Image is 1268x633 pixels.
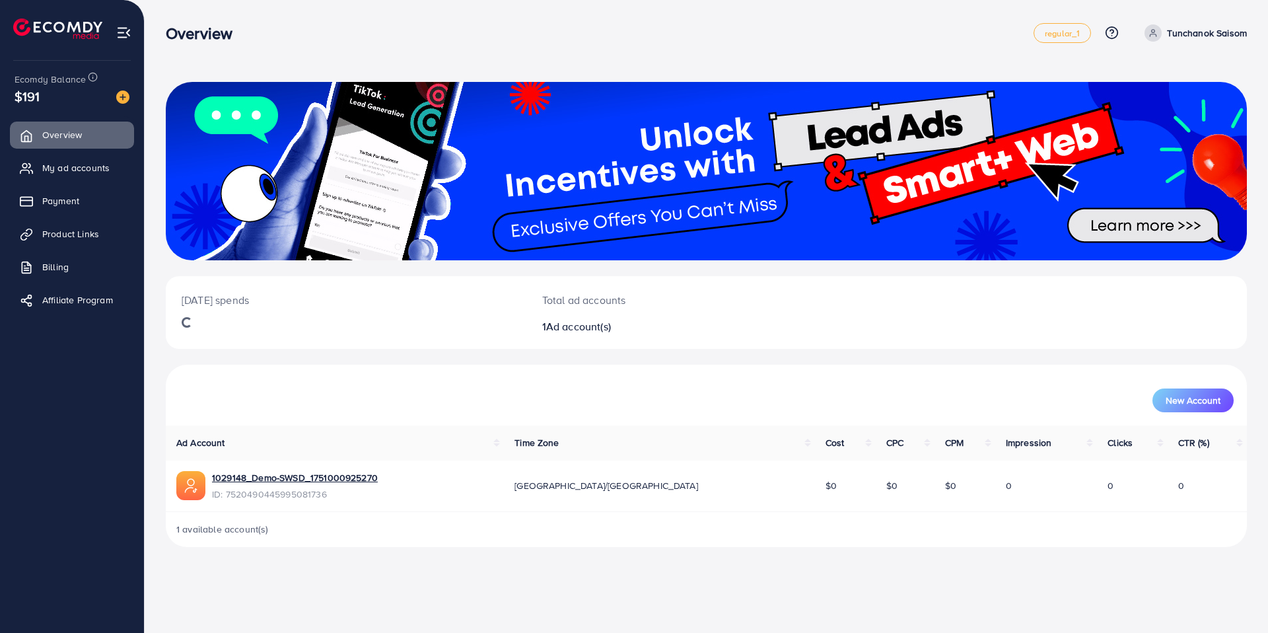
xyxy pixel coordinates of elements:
a: Product Links [10,221,134,247]
span: 0 [1108,479,1113,492]
span: $0 [886,479,898,492]
span: Impression [1006,436,1052,449]
a: regular_1 [1034,23,1091,43]
img: menu [116,25,131,40]
a: Payment [10,188,134,214]
span: Overview [42,128,82,141]
span: [GEOGRAPHIC_DATA]/[GEOGRAPHIC_DATA] [514,479,698,492]
span: CTR (%) [1178,436,1209,449]
a: My ad accounts [10,155,134,181]
span: CPM [945,436,964,449]
span: Product Links [42,227,99,241]
img: image [116,91,129,104]
a: Billing [10,254,134,280]
span: ID: 7520490445995081736 [212,488,378,501]
span: Cost [826,436,845,449]
h3: Overview [166,24,243,43]
a: Overview [10,122,134,148]
img: logo [13,19,102,39]
span: Ad account(s) [546,319,611,334]
span: CPC [886,436,903,449]
p: [DATE] spends [182,292,511,308]
button: New Account [1152,389,1234,412]
span: Ecomdy Balance [15,73,86,86]
span: New Account [1166,396,1220,405]
span: $191 [15,87,40,106]
a: Tunchanok Saisom [1139,24,1247,42]
p: Tunchanok Saisom [1167,25,1247,41]
span: Clicks [1108,436,1133,449]
span: $0 [826,479,837,492]
span: 0 [1178,479,1184,492]
p: Total ad accounts [542,292,781,308]
span: Affiliate Program [42,293,113,307]
span: My ad accounts [42,161,110,174]
img: ic-ads-acc.e4c84228.svg [176,471,205,500]
a: Affiliate Program [10,287,134,313]
span: regular_1 [1045,29,1080,38]
span: Ad Account [176,436,225,449]
span: 1 available account(s) [176,523,269,536]
span: Billing [42,260,69,274]
span: Payment [42,194,79,207]
span: Time Zone [514,436,559,449]
h2: 1 [542,320,781,333]
span: 0 [1006,479,1012,492]
span: $0 [945,479,956,492]
a: 1029148_Demo-SWSD_1751000925270 [212,471,378,484]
